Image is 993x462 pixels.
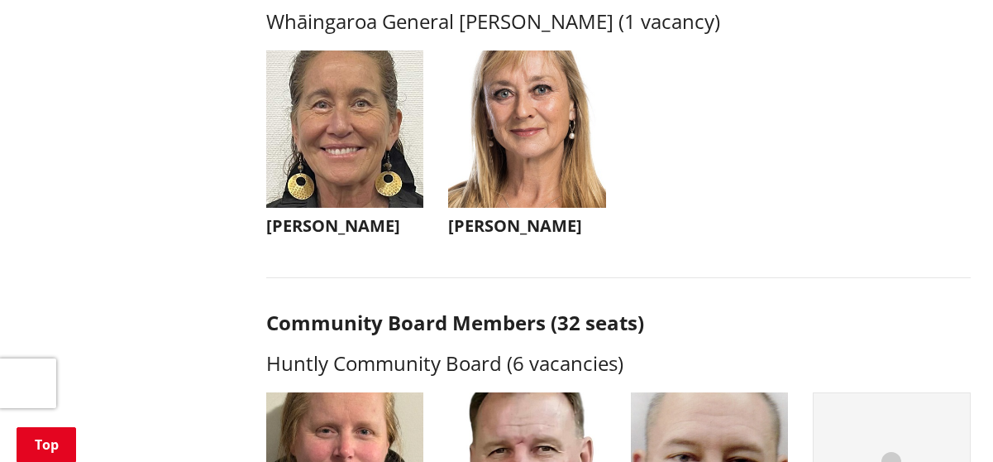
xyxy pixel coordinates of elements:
button: [PERSON_NAME] [266,51,424,245]
h3: Whāingaroa General [PERSON_NAME] (1 vacancy) [266,10,971,34]
img: WO-W-WH__LABOYRIE_N__XTjB5 [448,51,606,209]
h3: [PERSON_NAME] [266,216,424,236]
iframe: Messenger Launcher [917,392,976,452]
h3: Huntly Community Board (6 vacancies) [266,352,971,376]
strong: Community Board Members (32 seats) [266,309,644,336]
h3: [PERSON_NAME] [448,216,606,236]
button: [PERSON_NAME] [448,51,606,245]
img: WO-W-WH__THOMSON_L__QGsNW [266,51,424,209]
a: Top [17,427,76,462]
